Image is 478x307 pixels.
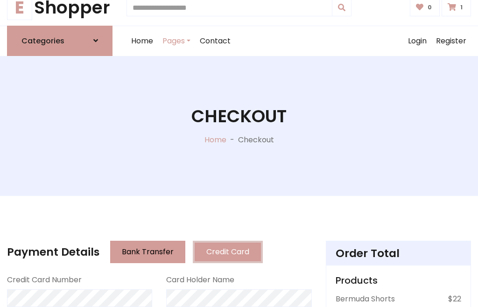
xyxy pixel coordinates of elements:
[195,26,235,56] a: Contact
[158,26,195,56] a: Pages
[448,293,461,305] p: $22
[336,275,461,286] h5: Products
[431,26,471,56] a: Register
[193,241,263,263] button: Credit Card
[7,274,82,286] label: Credit Card Number
[110,241,185,263] button: Bank Transfer
[127,26,158,56] a: Home
[21,36,64,45] h6: Categories
[425,3,434,12] span: 0
[226,134,238,146] p: -
[7,26,112,56] a: Categories
[403,26,431,56] a: Login
[238,134,274,146] p: Checkout
[336,293,395,305] p: Bermuda Shorts
[336,247,461,260] h4: Order Total
[166,274,234,286] label: Card Holder Name
[458,3,465,12] span: 1
[7,245,99,258] h4: Payment Details
[191,106,287,127] h1: Checkout
[204,134,226,145] a: Home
